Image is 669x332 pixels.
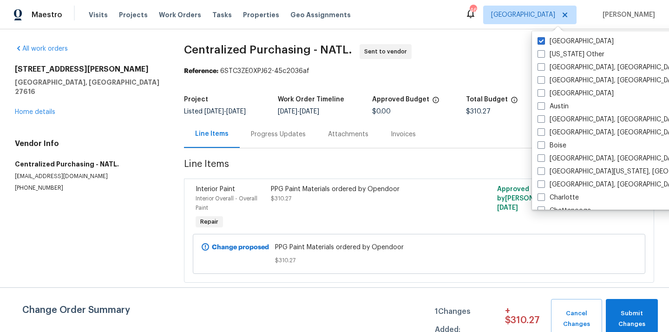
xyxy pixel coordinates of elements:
[15,184,162,192] p: [PHONE_NUMBER]
[184,96,208,103] h5: Project
[195,129,229,139] div: Line Items
[243,10,279,20] span: Properties
[278,96,344,103] h5: Work Order Timeline
[610,308,653,330] span: Submit Changes
[184,66,654,76] div: 6STC3ZE0XPJ62-45c2036af
[432,96,439,108] span: The total cost of line items that have been approved by both Opendoor and the Trade Partner. This...
[372,96,429,103] h5: Approved Budget
[15,159,162,169] h5: Centralized Purchasing - NATL.
[278,108,319,115] span: -
[197,217,222,226] span: Repair
[271,185,454,194] div: PPG Paint Materials ordered by Opendoor
[391,130,416,139] div: Invoices
[491,10,555,20] span: [GEOGRAPHIC_DATA]
[466,108,491,115] span: $310.27
[497,186,566,211] span: Approved by [PERSON_NAME] on
[212,12,232,18] span: Tasks
[226,108,246,115] span: [DATE]
[15,78,162,96] h5: [GEOGRAPHIC_DATA], [GEOGRAPHIC_DATA] 27616
[538,50,604,59] label: [US_STATE] Other
[538,102,569,111] label: Austin
[275,243,563,252] span: PPG Paint Materials ordered by Opendoor
[538,206,591,215] label: Chattanooga
[497,205,518,211] span: [DATE]
[364,47,411,56] span: Sent to vendor
[15,65,162,74] h2: [STREET_ADDRESS][PERSON_NAME]
[15,139,162,148] h4: Vendor Info
[599,10,655,20] span: [PERSON_NAME]
[538,37,614,46] label: [GEOGRAPHIC_DATA]
[204,108,224,115] span: [DATE]
[15,173,162,180] p: [EMAIL_ADDRESS][DOMAIN_NAME]
[15,46,68,52] a: All work orders
[511,96,518,108] span: The total cost of line items that have been proposed by Opendoor. This sum includes line items th...
[328,130,368,139] div: Attachments
[251,130,306,139] div: Progress Updates
[278,108,297,115] span: [DATE]
[300,108,319,115] span: [DATE]
[89,10,108,20] span: Visits
[159,10,201,20] span: Work Orders
[538,141,566,150] label: Boise
[538,89,614,98] label: [GEOGRAPHIC_DATA]
[184,108,246,115] span: Listed
[196,186,235,193] span: Interior Paint
[372,108,391,115] span: $0.00
[466,96,508,103] h5: Total Budget
[290,10,351,20] span: Geo Assignments
[196,196,257,211] span: Interior Overall - Overall Paint
[204,108,246,115] span: -
[275,256,563,265] span: $310.27
[556,308,597,330] span: Cancel Changes
[184,159,604,177] span: Line Items
[32,10,62,20] span: Maestro
[184,68,218,74] b: Reference:
[538,193,579,202] label: Charlotte
[119,10,148,20] span: Projects
[470,6,476,15] div: 46
[15,109,55,115] a: Home details
[184,44,352,55] span: Centralized Purchasing - NATL.
[212,244,269,251] b: Change proposed
[271,196,291,201] span: $310.27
